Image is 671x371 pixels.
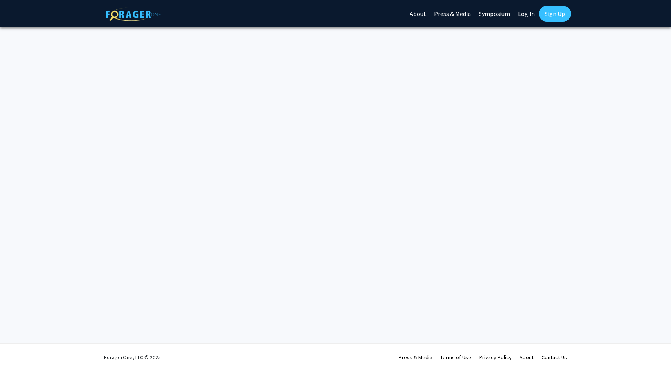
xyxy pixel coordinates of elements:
a: Contact Us [542,354,567,361]
div: ForagerOne, LLC © 2025 [104,344,161,371]
a: Terms of Use [440,354,471,361]
img: ForagerOne Logo [106,7,161,21]
a: Sign Up [539,6,571,22]
a: Press & Media [399,354,432,361]
a: Privacy Policy [479,354,512,361]
a: About [520,354,534,361]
